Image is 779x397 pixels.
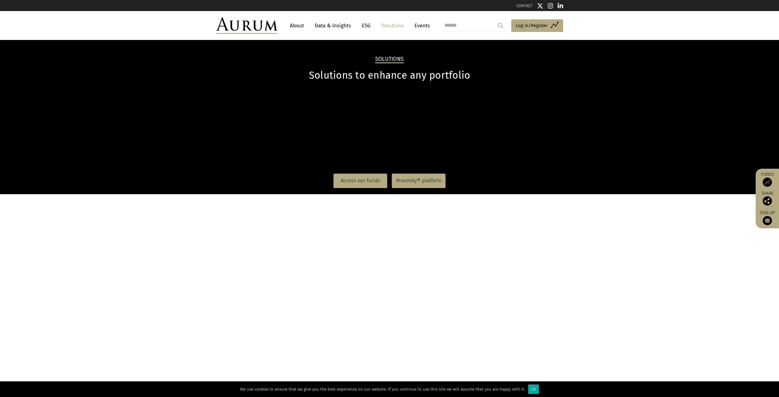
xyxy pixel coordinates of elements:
[378,20,407,31] a: Solutions
[528,384,539,394] div: Ok
[287,20,307,31] a: About
[516,3,532,8] a: CONTACT
[411,20,430,31] a: Events
[763,196,772,206] img: Share this post
[359,20,374,31] a: ESG
[312,20,354,31] a: Data & Insights
[763,216,772,225] img: Sign up to our newsletter
[392,174,446,188] a: Proximity® platform
[548,3,553,9] img: Instagram icon
[216,69,563,81] h1: Solutions to enhance any portfolio
[333,174,387,188] a: Access our funds
[494,19,507,32] input: Submit
[537,3,543,9] img: Twitter icon
[759,191,776,206] div: Share
[216,17,278,34] img: Aurum
[759,172,776,187] a: Funds
[511,19,563,32] a: Log in/Register
[759,210,776,225] a: Sign up
[375,56,404,63] h2: Solutions
[516,22,548,29] span: Log in/Register
[763,178,772,187] img: Access Funds
[558,3,563,9] img: Linkedin icon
